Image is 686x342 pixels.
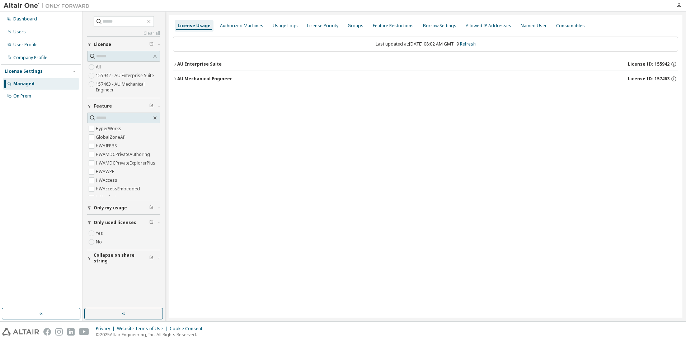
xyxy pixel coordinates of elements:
label: HWAccess [96,176,119,185]
label: HWAIFPBS [96,142,118,150]
div: Managed [13,81,34,87]
span: Feature [94,103,112,109]
button: Collapse on share string [87,250,160,266]
div: License Settings [5,68,43,74]
span: Clear filter [149,255,154,261]
div: Dashboard [13,16,37,22]
div: Feature Restrictions [373,23,414,29]
div: Last updated at: [DATE] 08:02 AM GMT+9 [173,37,678,52]
div: Consumables [556,23,585,29]
label: Yes [96,229,104,238]
div: License Usage [178,23,211,29]
span: Only used licenses [94,220,136,225]
label: 155942 - AU Enterprise Suite [96,71,155,80]
button: AU Mechanical EngineerLicense ID: 157463 [173,71,678,87]
button: Only used licenses [87,215,160,231]
button: Only my usage [87,200,160,216]
img: instagram.svg [55,328,63,336]
label: HWAMDCPrivateAuthoring [96,150,151,159]
span: License ID: 157463 [628,76,669,82]
div: Users [13,29,26,35]
label: HWActivate [96,193,120,202]
div: Authorized Machines [220,23,263,29]
div: License Priority [307,23,338,29]
img: linkedin.svg [67,328,75,336]
div: On Prem [13,93,31,99]
div: Groups [348,23,363,29]
label: HWAccessEmbedded [96,185,141,193]
label: GlobalZoneAP [96,133,127,142]
img: youtube.svg [79,328,89,336]
div: User Profile [13,42,38,48]
img: Altair One [4,2,93,9]
span: Clear filter [149,220,154,225]
div: Privacy [96,326,117,332]
img: facebook.svg [43,328,51,336]
span: Only my usage [94,205,127,211]
a: Clear all [87,30,160,36]
button: AU Enterprise SuiteLicense ID: 155942 [173,56,678,72]
span: Clear filter [149,42,154,47]
span: Collapse on share string [94,252,149,264]
span: Clear filter [149,103,154,109]
div: Usage Logs [273,23,298,29]
div: Cookie Consent [170,326,207,332]
label: HyperWorks [96,124,123,133]
label: No [96,238,103,246]
p: © 2025 Altair Engineering, Inc. All Rights Reserved. [96,332,207,338]
label: All [96,63,102,71]
div: AU Enterprise Suite [177,61,222,67]
div: Website Terms of Use [117,326,170,332]
span: Clear filter [149,205,154,211]
div: Borrow Settings [423,23,456,29]
div: Company Profile [13,55,47,61]
div: Allowed IP Addresses [466,23,511,29]
label: 157463 - AU Mechanical Engineer [96,80,160,94]
button: Feature [87,98,160,114]
div: AU Mechanical Engineer [177,76,232,82]
label: HWAMDCPrivateExplorerPlus [96,159,157,167]
span: License ID: 155942 [628,61,669,67]
a: Refresh [460,41,476,47]
button: License [87,37,160,52]
label: HWAWPF [96,167,116,176]
img: altair_logo.svg [2,328,39,336]
div: Named User [521,23,547,29]
span: License [94,42,111,47]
